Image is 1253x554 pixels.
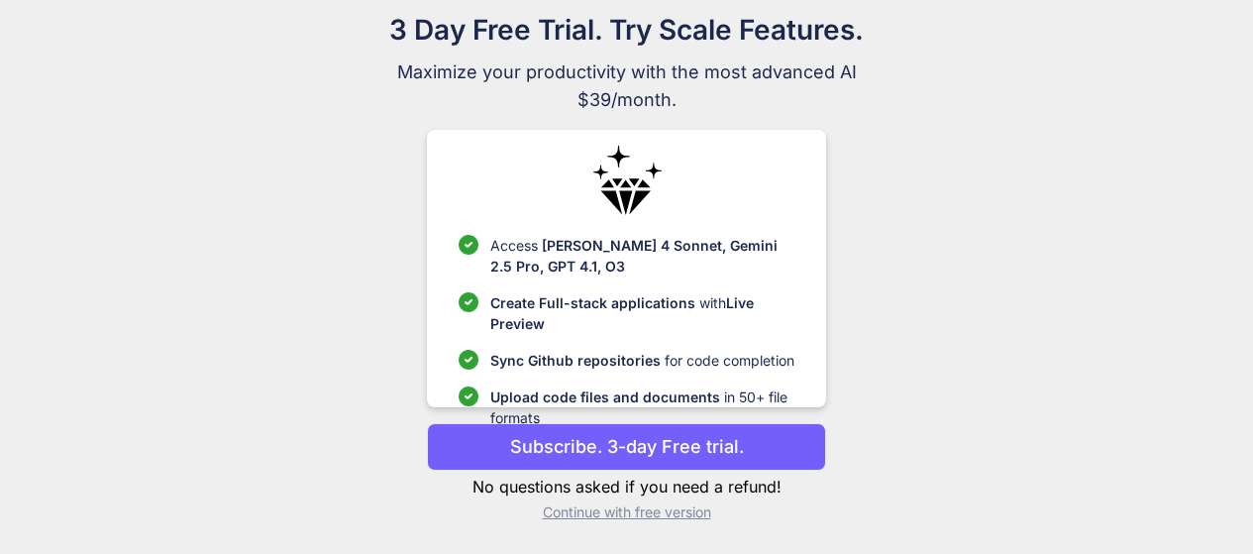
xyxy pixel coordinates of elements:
p: with [490,292,794,334]
p: for code completion [490,350,794,371]
p: Access [490,235,794,277]
img: checklist [459,350,478,370]
button: Subscribe. 3-day Free trial. [427,423,826,471]
span: Upload code files and documents [490,388,720,405]
span: $39/month. [294,86,960,114]
img: checklist [459,387,478,406]
span: Create Full-stack applications [490,294,699,311]
img: checklist [459,235,478,255]
h1: 3 Day Free Trial. Try Scale Features. [294,9,960,51]
p: No questions asked if you need a refund! [427,475,826,499]
img: checklist [459,292,478,312]
span: Sync Github repositories [490,352,661,369]
p: Subscribe. 3-day Free trial. [510,433,744,460]
p: in 50+ file formats [490,387,794,428]
p: Continue with free version [427,502,826,522]
span: [PERSON_NAME] 4 Sonnet, Gemini 2.5 Pro, GPT 4.1, O3 [490,237,778,275]
span: Maximize your productivity with the most advanced AI [294,58,960,86]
